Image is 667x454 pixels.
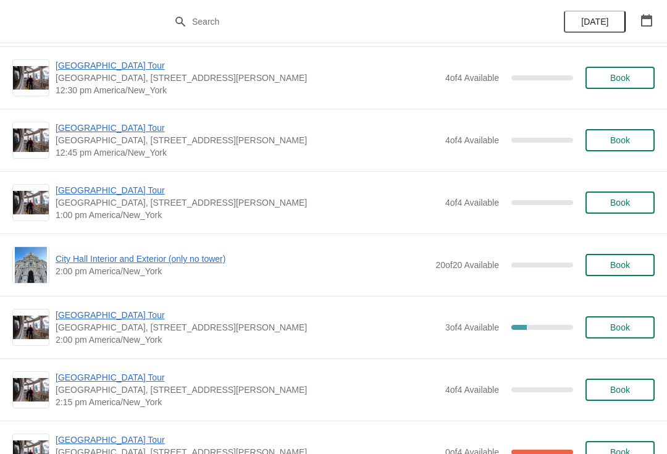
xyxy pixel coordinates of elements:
[581,17,608,27] span: [DATE]
[56,146,439,159] span: 12:45 pm America/New_York
[56,134,439,146] span: [GEOGRAPHIC_DATA], [STREET_ADDRESS][PERSON_NAME]
[610,322,630,332] span: Book
[585,191,655,214] button: Book
[585,129,655,151] button: Book
[56,59,439,72] span: [GEOGRAPHIC_DATA] Tour
[56,265,429,277] span: 2:00 pm America/New_York
[435,260,499,270] span: 20 of 20 Available
[56,84,439,96] span: 12:30 pm America/New_York
[56,253,429,265] span: City Hall Interior and Exterior (only no tower)
[56,309,439,321] span: [GEOGRAPHIC_DATA] Tour
[610,73,630,83] span: Book
[585,316,655,338] button: Book
[610,385,630,395] span: Book
[15,247,48,283] img: City Hall Interior and Exterior (only no tower) | | 2:00 pm America/New_York
[445,135,499,145] span: 4 of 4 Available
[56,371,439,384] span: [GEOGRAPHIC_DATA] Tour
[56,321,439,334] span: [GEOGRAPHIC_DATA], [STREET_ADDRESS][PERSON_NAME]
[13,128,49,153] img: City Hall Tower Tour | City Hall Visitor Center, 1400 John F Kennedy Boulevard Suite 121, Philade...
[13,191,49,215] img: City Hall Tower Tour | City Hall Visitor Center, 1400 John F Kennedy Boulevard Suite 121, Philade...
[445,198,499,208] span: 4 of 4 Available
[585,379,655,401] button: Book
[13,316,49,340] img: City Hall Tower Tour | City Hall Visitor Center, 1400 John F Kennedy Boulevard Suite 121, Philade...
[13,66,49,90] img: City Hall Tower Tour | City Hall Visitor Center, 1400 John F Kennedy Boulevard Suite 121, Philade...
[610,135,630,145] span: Book
[445,73,499,83] span: 4 of 4 Available
[564,11,626,33] button: [DATE]
[56,184,439,196] span: [GEOGRAPHIC_DATA] Tour
[56,334,439,346] span: 2:00 pm America/New_York
[56,72,439,84] span: [GEOGRAPHIC_DATA], [STREET_ADDRESS][PERSON_NAME]
[56,396,439,408] span: 2:15 pm America/New_York
[191,11,500,33] input: Search
[585,67,655,89] button: Book
[56,122,439,134] span: [GEOGRAPHIC_DATA] Tour
[56,384,439,396] span: [GEOGRAPHIC_DATA], [STREET_ADDRESS][PERSON_NAME]
[56,196,439,209] span: [GEOGRAPHIC_DATA], [STREET_ADDRESS][PERSON_NAME]
[56,434,439,446] span: [GEOGRAPHIC_DATA] Tour
[610,260,630,270] span: Book
[585,254,655,276] button: Book
[56,209,439,221] span: 1:00 pm America/New_York
[610,198,630,208] span: Book
[13,378,49,402] img: City Hall Tower Tour | City Hall Visitor Center, 1400 John F Kennedy Boulevard Suite 121, Philade...
[445,322,499,332] span: 3 of 4 Available
[445,385,499,395] span: 4 of 4 Available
